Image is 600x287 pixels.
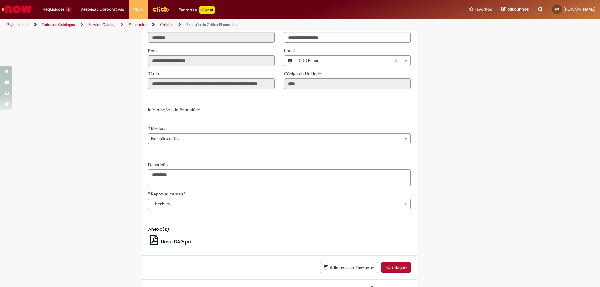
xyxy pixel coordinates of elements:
[148,227,411,232] h5: Anexo(s)
[179,6,215,14] div: Padroniza
[186,22,237,27] a: Exceção da Crítica Financeira
[475,6,492,12] span: Favoritos
[501,7,529,12] a: Rascunhos
[320,262,378,273] button: Adicionar ao Rascunho
[148,55,275,66] input: Email
[151,191,187,197] span: Reprovar demais?
[129,22,147,27] a: Financeiro
[381,262,411,273] button: Solicitação
[151,126,166,131] span: Motivo
[148,71,160,77] label: Somente leitura - Título
[88,22,115,27] a: Service Catalog
[148,107,200,112] label: Informações de Formulário
[284,56,296,66] button: Local, Visualizar este registro CDD Embu
[564,7,595,12] span: [PERSON_NAME]
[148,191,151,194] span: Necessários
[161,238,193,245] span: Nova DAG.pdf
[284,48,296,53] span: Local
[148,169,411,186] textarea: Descrição
[42,22,75,27] a: Todos os Catálogos
[148,162,169,167] span: Descrição
[148,47,160,54] label: Somente leitura - Email
[284,71,322,77] label: Somente leitura - Código da Unidade
[148,78,275,89] input: Título
[152,4,169,14] img: click_logo_yellow_360x200.png
[284,32,411,43] input: Telefone de Contato
[133,6,143,12] span: More
[66,7,71,12] span: 6
[148,238,193,245] a: Nova DAG.pdf
[43,6,65,12] span: Requisições
[151,199,398,209] span: -- Nenhum --
[7,22,28,27] a: Página inicial
[507,6,529,12] span: Rascunhos
[392,56,401,66] abbr: Limpar campo Local
[284,78,411,89] input: Código da Unidade
[151,134,398,144] span: Exceções crítica
[296,56,410,66] a: CDD EmbuLimpar campo Local
[81,6,124,12] span: Despesas Corporativas
[1,3,33,16] img: ServiceNow
[148,126,151,129] span: Obrigatório Preenchido
[199,6,215,14] p: +GenAi
[299,56,395,66] span: CDD Embu
[148,48,160,53] span: Somente leitura - Email
[148,32,275,43] input: ID
[5,19,395,31] ul: Trilhas de página
[555,7,559,11] span: NS
[160,22,173,27] a: Crédito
